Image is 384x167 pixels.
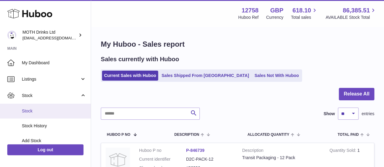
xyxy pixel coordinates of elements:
[102,71,158,81] a: Current Sales with Huboo
[242,6,259,15] strong: 12758
[107,133,130,137] span: Huboo P no
[22,60,86,66] span: My Dashboard
[343,6,370,15] span: 86,385.51
[22,29,77,41] div: MOTH Drinks Ltd
[270,6,283,15] strong: GBP
[7,144,83,155] a: Log out
[174,133,199,137] span: Description
[101,39,374,49] h1: My Huboo - Sales report
[329,148,357,154] strong: Quantity Sold
[22,76,80,82] span: Listings
[139,148,186,153] dt: Huboo P no
[325,15,377,20] span: AVAILABLE Stock Total
[139,156,186,162] dt: Current identifier
[247,133,289,137] span: ALLOCATED Quantity
[7,31,16,40] img: orders@mothdrinks.com
[339,88,374,100] button: Release All
[22,123,86,129] span: Stock History
[238,15,259,20] div: Huboo Ref
[22,138,86,144] span: Add Stock
[242,155,321,161] div: Transit Packaging - 12 Pack
[266,15,284,20] div: Currency
[362,111,374,117] span: entries
[252,71,301,81] a: Sales Not With Huboo
[291,15,318,20] span: Total sales
[292,6,311,15] span: 618.10
[242,148,321,155] strong: Description
[186,148,205,153] a: P-846739
[22,35,89,40] span: [EMAIL_ADDRESS][DOMAIN_NAME]
[159,71,251,81] a: Sales Shipped From [GEOGRAPHIC_DATA]
[22,108,86,114] span: Stock
[325,6,377,20] a: 86,385.51 AVAILABLE Stock Total
[338,133,359,137] span: Total paid
[324,111,335,117] label: Show
[291,6,318,20] a: 618.10 Total sales
[101,55,179,63] h2: Sales currently with Huboo
[22,93,80,99] span: Stock
[186,156,233,162] dd: D2C-PACK-12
